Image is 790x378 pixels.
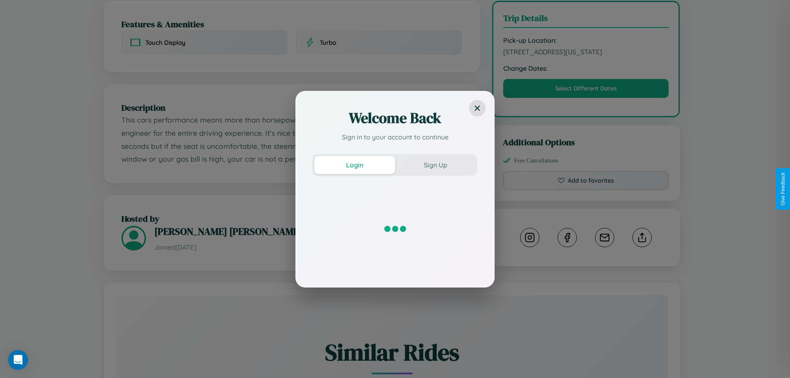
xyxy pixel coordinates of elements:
h2: Welcome Back [313,108,477,128]
button: Sign Up [395,156,476,174]
p: Sign in to your account to continue [313,132,477,142]
button: Login [314,156,395,174]
div: Open Intercom Messenger [8,350,28,370]
div: Give Feedback [780,172,786,206]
